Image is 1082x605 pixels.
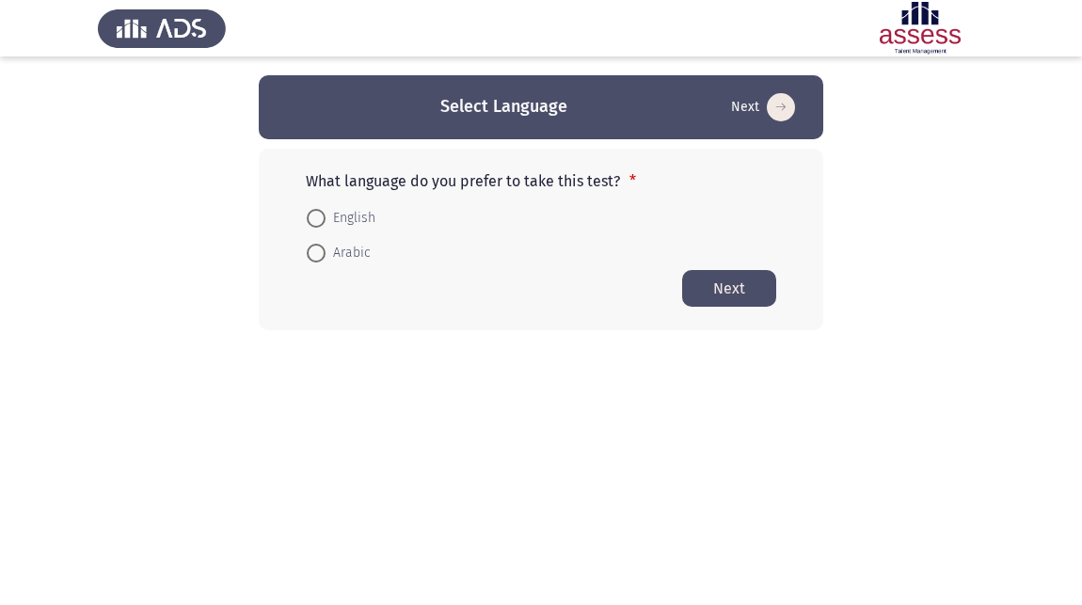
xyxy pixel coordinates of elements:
[326,207,375,230] span: English
[440,95,567,119] h3: Select Language
[682,270,776,307] button: Start assessment
[725,92,801,122] button: Start assessment
[326,242,371,264] span: Arabic
[98,2,226,55] img: Assess Talent Management logo
[856,2,984,55] img: Assessment logo of Development Assessment R1 (EN/AR)
[306,172,776,190] p: What language do you prefer to take this test?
